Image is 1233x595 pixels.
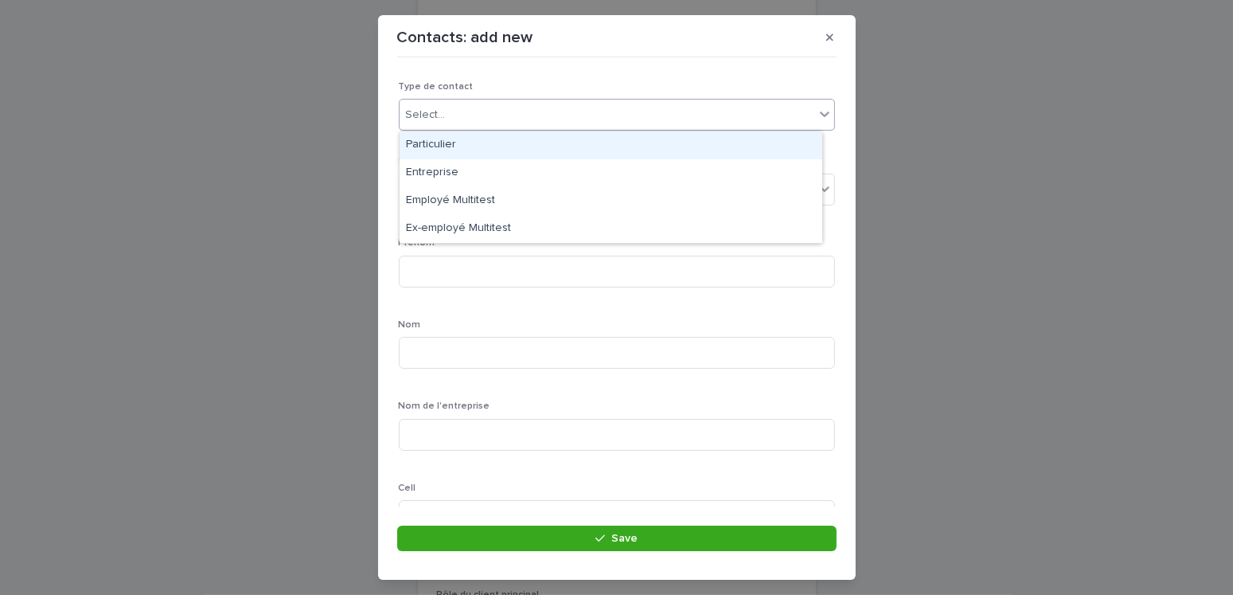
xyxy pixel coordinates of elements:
[399,483,416,493] span: Cell
[406,107,446,123] div: Select...
[399,401,490,411] span: Nom de l'entreprise
[397,28,533,47] p: Contacts: add new
[399,238,435,248] span: Prénom
[400,187,822,215] div: Employé Multitest
[399,82,474,92] span: Type de contact
[400,131,822,159] div: Particulier
[611,533,638,544] span: Save
[400,215,822,243] div: Ex-employé Multitest
[397,526,837,551] button: Save
[399,320,421,330] span: Nom
[400,159,822,187] div: Entreprise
